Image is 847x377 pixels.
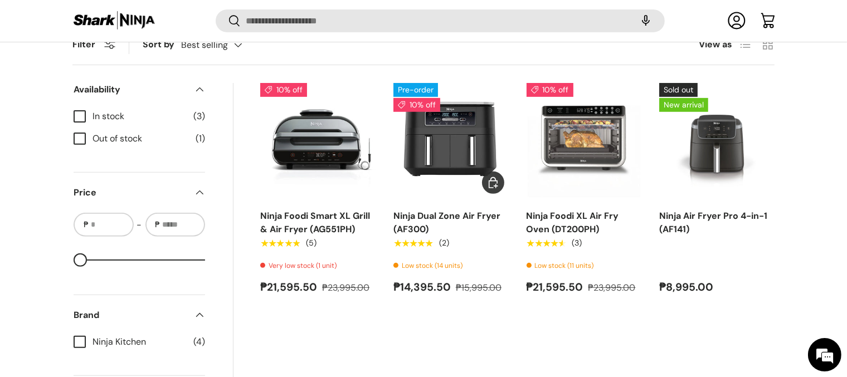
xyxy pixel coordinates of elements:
[196,132,205,145] span: (1)
[393,210,500,235] a: Ninja Dual Zone Air Fryer (AF300)
[181,35,265,55] button: Best selling
[137,218,142,232] span: -
[74,309,187,322] span: Brand
[58,62,187,77] div: Chat with us now
[72,38,95,50] span: Filter
[260,83,376,198] a: Ninja Foodi Smart XL Grill & Air Fryer (AG551PH)
[393,98,440,112] span: 10% off
[260,210,370,235] a: Ninja Foodi Smart XL Grill & Air Fryer (AG551PH)
[65,116,154,228] span: We're online!
[527,83,642,198] a: Ninja Foodi XL Air Fry Oven (DT200PH)
[260,83,376,198] img: ninja-foodi-smart-xl-grill-and-air-fryer-full-view-shark-ninja-philippines
[699,38,732,51] span: View as
[93,335,187,349] span: Ninja Kitchen
[93,110,187,123] span: In stock
[628,9,664,33] speech-search-button: Search by voice
[183,6,210,32] div: Minimize live chat window
[527,83,573,97] span: 10% off
[393,83,509,198] a: Ninja Dual Zone Air Fryer (AF300)
[193,110,205,123] span: (3)
[74,83,187,96] span: Availability
[74,295,205,335] summary: Brand
[659,98,708,112] span: New arrival
[181,40,228,50] span: Best selling
[74,173,205,213] summary: Price
[72,38,115,50] button: Filter
[659,83,775,198] a: Ninja Air Fryer Pro 4-in-1 (AF141)
[659,83,698,97] span: Sold out
[72,10,156,32] img: Shark Ninja Philippines
[193,335,205,349] span: (4)
[659,210,767,235] a: Ninja Air Fryer Pro 4-in-1 (AF141)
[82,219,90,231] span: ₱
[659,83,775,198] img: https://sharkninja.com.ph/products/ninja-air-fryer-pro-4-in-1-af141
[527,210,619,235] a: Ninja Foodi XL Air Fry Oven (DT200PH)
[74,186,187,199] span: Price
[154,219,162,231] span: ₱
[74,70,205,110] summary: Availability
[393,83,438,97] span: Pre-order
[527,83,642,198] img: ninja-foodi-xl-air-fry-oven-with-sample-food-content-full-view-sharkninja-philippines
[6,255,212,294] textarea: Type your message and hit 'Enter'
[143,38,181,51] label: Sort by
[93,132,189,145] span: Out of stock
[260,83,307,97] span: 10% off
